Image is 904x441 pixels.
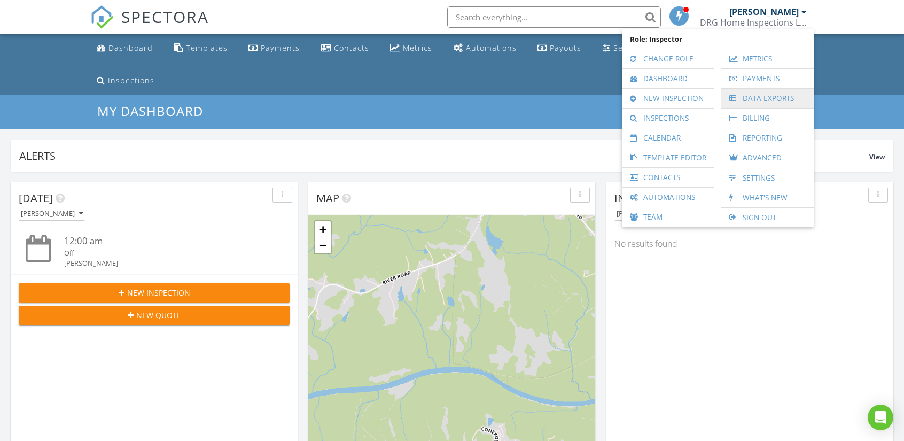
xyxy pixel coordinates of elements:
span: New Quote [136,310,181,321]
div: Payments [261,43,300,53]
div: Metrics [403,43,432,53]
img: The Best Home Inspection Software - Spectora [90,5,114,29]
button: [PERSON_NAME] [19,207,85,221]
a: Automations [627,188,709,207]
span: View [869,152,885,161]
div: Contacts [334,43,369,53]
a: Calendar [627,128,709,148]
a: Zoom in [315,221,331,237]
div: Templates [186,43,228,53]
a: Templates [170,38,232,58]
a: Settings [598,38,650,58]
div: 12:00 am [64,235,267,248]
span: Role: Inspector [627,29,808,49]
div: DRG Home Inspections LLC [700,17,807,28]
div: [PERSON_NAME] [21,210,83,218]
div: Open Intercom Messenger [868,405,893,430]
a: Metrics [727,49,808,68]
span: [DATE] [19,191,53,205]
a: Payouts [533,38,586,58]
a: Dashboard [92,38,157,58]
div: Off [64,248,267,258]
div: No results found [606,229,893,258]
input: Search everything... [447,6,661,28]
span: SPECTORA [121,5,209,28]
a: Sign Out [727,208,808,227]
div: Dashboard [108,43,153,53]
span: My Dashboard [97,102,203,120]
div: [PERSON_NAME] [617,210,679,218]
a: Automations (Basic) [449,38,521,58]
div: Inspections [108,75,154,86]
a: Template Editor [627,148,709,167]
a: Payments [244,38,304,58]
a: Change Role [627,49,709,68]
a: Dashboard [627,69,709,88]
a: Team [627,207,709,227]
a: Advanced [727,148,808,168]
a: Contacts [317,38,373,58]
a: Metrics [386,38,437,58]
div: Alerts [19,149,869,163]
span: Map [316,191,339,205]
a: Payments [727,69,808,88]
a: Settings [727,168,808,188]
div: Automations [466,43,517,53]
div: Settings [613,43,645,53]
div: [PERSON_NAME] [64,258,267,268]
div: [PERSON_NAME] [729,6,799,17]
a: Billing [727,109,808,128]
a: Zoom out [315,237,331,253]
span: In Progress [614,191,682,205]
a: Data Exports [727,89,808,108]
a: Inspections [627,109,709,128]
a: SPECTORA [90,14,209,37]
button: New Inspection [19,283,290,303]
a: Contacts [627,168,709,187]
button: New Quote [19,306,290,325]
a: Reporting [727,128,808,148]
a: What's New [727,188,808,207]
a: Inspections [92,71,159,91]
div: Payouts [550,43,581,53]
a: New Inspection [627,89,709,108]
button: [PERSON_NAME] [614,207,681,221]
span: New Inspection [127,287,190,298]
